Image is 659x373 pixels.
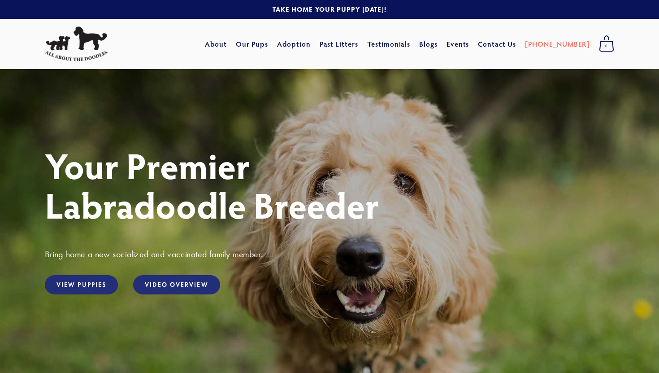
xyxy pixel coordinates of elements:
a: View Puppies [45,275,118,294]
a: About [205,36,227,52]
a: [PHONE_NUMBER] [525,36,590,52]
a: Contact Us [478,36,516,52]
a: 0 items in cart [594,33,619,55]
a: Events [447,36,469,52]
a: Blogs [419,36,438,52]
h1: Your Premier Labradoodle Breeder [45,145,614,224]
h3: Bring home a new socialized and vaccinated family member. [45,248,614,260]
a: Testimonials [367,36,411,52]
span: 0 [599,40,614,52]
a: Our Pups [236,36,269,52]
a: Video Overview [133,275,220,294]
a: Past Litters [320,39,359,48]
img: All About The Doodles [45,26,108,61]
a: Adoption [277,36,311,52]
